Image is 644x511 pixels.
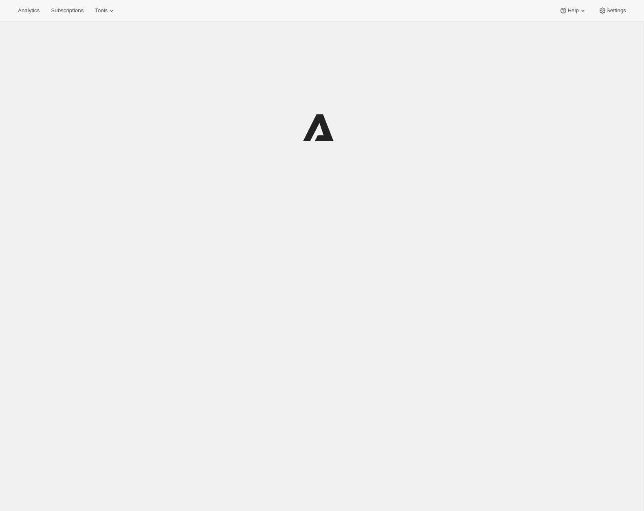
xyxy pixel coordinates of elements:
[607,7,626,14] span: Settings
[46,5,88,16] button: Subscriptions
[95,7,108,14] span: Tools
[13,5,44,16] button: Analytics
[593,5,631,16] button: Settings
[18,7,40,14] span: Analytics
[554,5,591,16] button: Help
[90,5,121,16] button: Tools
[567,7,578,14] span: Help
[51,7,84,14] span: Subscriptions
